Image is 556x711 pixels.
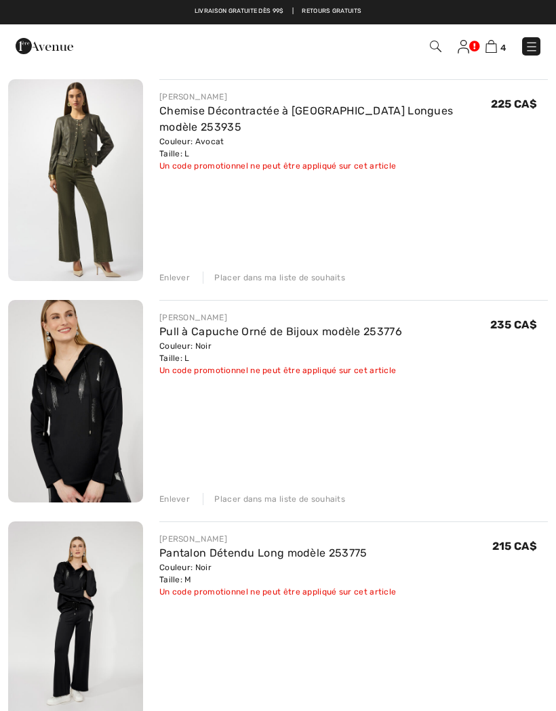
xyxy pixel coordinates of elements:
span: | [292,7,294,16]
img: Recherche [430,41,441,52]
span: 4 [500,43,506,53]
img: Panier d'achat [485,40,497,53]
img: 1ère Avenue [16,33,73,60]
div: Un code promotionnel ne peut être appliqué sur cet article [159,364,402,376]
a: Pull à Capuche Orné de Bijoux modèle 253776 [159,325,402,338]
div: [PERSON_NAME] [159,533,396,545]
div: [PERSON_NAME] [159,91,491,103]
a: Retours gratuits [302,7,361,16]
div: Couleur: Noir Taille: L [159,340,402,364]
div: Placer dans ma liste de souhaits [203,272,345,284]
div: [PERSON_NAME] [159,311,402,324]
a: Pantalon Détendu Long modèle 253775 [159,546,368,559]
a: 1ère Avenue [16,39,73,51]
div: Couleur: Avocat Taille: L [159,135,491,160]
div: Un code promotionnel ne peut être appliqué sur cet article [159,586,396,598]
div: Enlever [159,272,190,284]
span: 235 CA$ [490,318,537,331]
img: Pull à Capuche Orné de Bijoux modèle 253776 [8,300,143,502]
div: Enlever [159,493,190,505]
div: Un code promotionnel ne peut être appliqué sur cet article [159,160,491,172]
div: Couleur: Noir Taille: M [159,561,396,586]
a: 4 [485,38,506,54]
span: 225 CA$ [491,98,537,110]
a: Livraison gratuite dès 99$ [195,7,284,16]
a: Chemise Décontractée à [GEOGRAPHIC_DATA] Longues modèle 253935 [159,104,453,133]
img: Chemise Décontractée à Manches Longues modèle 253935 [8,79,143,281]
img: Mes infos [458,40,469,53]
span: 215 CA$ [492,540,537,553]
img: Menu [525,40,538,53]
div: Placer dans ma liste de souhaits [203,493,345,505]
